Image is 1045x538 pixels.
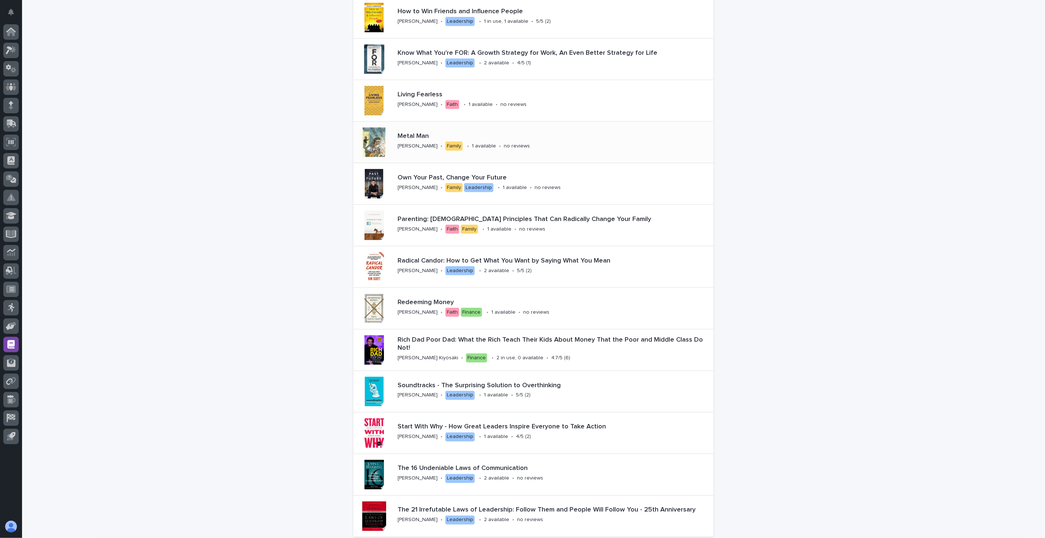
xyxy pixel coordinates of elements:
p: Metal Man [398,132,561,140]
p: • [479,434,481,440]
p: Parenting: [DEMOGRAPHIC_DATA] Principles That Can Radically Change Your Family [398,215,711,224]
p: 5/5 (2) [516,392,531,399]
p: no reviews [504,143,530,149]
p: no reviews [517,517,543,523]
p: 5/5 (2) [517,268,532,274]
p: 5/5 (2) [536,18,551,25]
p: 4/5 (2) [516,434,531,440]
p: [PERSON_NAME] [398,517,438,523]
p: • [511,434,513,440]
p: • [492,355,493,361]
p: [PERSON_NAME] [398,143,438,149]
a: Own Your Past, Change Your Future[PERSON_NAME]•FamilyLeadership•1 available•no reviews [353,163,714,205]
p: • [441,309,442,316]
p: Start With Why - How Great Leaders Inspire Everyone to Take Action [398,423,711,431]
p: 2 available [484,517,509,523]
p: • [511,392,513,399]
p: • [479,517,481,523]
p: • [479,392,481,399]
p: 1 available [503,185,527,191]
p: • [531,18,533,25]
p: • [441,475,442,482]
div: Finance [466,353,487,363]
p: Rich Dad Poor Dad: What the Rich Teach Their Kids About Money That the Poor and Middle Class Do Not! [398,336,711,352]
p: no reviews [500,101,527,108]
p: 1 available [484,392,508,399]
p: • [498,185,500,191]
p: [PERSON_NAME] [398,18,438,25]
p: • [512,60,514,66]
div: Leadership [445,391,475,400]
p: • [530,185,532,191]
p: 1 available [484,434,508,440]
p: [PERSON_NAME] [398,185,438,191]
p: 2 available [484,268,509,274]
p: [PERSON_NAME] [398,60,438,66]
p: • [512,475,514,482]
p: Know What You're FOR: A Growth Strategy for Work, An Even Better Strategy for Life [398,49,711,57]
p: • [441,18,442,25]
p: • [441,226,442,232]
p: no reviews [535,185,561,191]
p: • [441,434,442,440]
button: Notifications [3,4,19,20]
a: Metal Man[PERSON_NAME]•Family•1 available•no reviews [353,122,714,163]
p: Living Fearless [398,91,571,99]
a: The 21 Irrefutable Laws of Leadership: Follow Them and People Will Follow You - 25th Anniversary[... [353,496,714,537]
p: 2 in use, 0 available [496,355,543,361]
p: • [441,185,442,191]
p: 4.7/5 (6) [551,355,570,361]
div: Faith [445,308,459,317]
p: • [441,517,442,523]
p: 1 in use, 1 available [484,18,528,25]
p: • [479,60,481,66]
a: Redeeming Money[PERSON_NAME]•FaithFinance•1 available•no reviews [353,288,714,329]
p: 2 available [484,475,509,482]
div: Leadership [445,474,475,483]
div: Leadership [445,516,475,525]
p: • [514,226,516,232]
p: Redeeming Money [398,299,606,307]
p: [PERSON_NAME] [398,101,438,108]
p: How to Win Friends and Influence People [398,8,676,16]
div: Leadership [445,17,475,26]
p: • [499,143,501,149]
p: [PERSON_NAME] [398,434,438,440]
p: [PERSON_NAME] [398,475,438,482]
p: Soundtracks - The Surprising Solution to Overthinking [398,382,694,390]
p: • [441,268,442,274]
p: • [496,101,498,108]
a: Soundtracks - The Surprising Solution to Overthinking[PERSON_NAME]•Leadership•1 available•5/5 (2) [353,371,714,413]
p: 4/5 (1) [517,60,531,66]
p: 1 available [472,143,496,149]
a: Know What You're FOR: A Growth Strategy for Work, An Even Better Strategy for Life[PERSON_NAME]•L... [353,39,714,80]
p: • [441,60,442,66]
a: The 16 Undeniable Laws of Communication[PERSON_NAME]•Leadership•2 available•no reviews [353,454,714,496]
p: The 16 Undeniable Laws of Communication [398,465,673,473]
p: 2 available [484,60,509,66]
p: Radical Candor: How to Get What You Want by Saying What You Mean [398,257,711,265]
p: • [518,309,520,316]
p: no reviews [519,226,545,232]
p: no reviews [523,309,549,316]
p: no reviews [517,475,543,482]
p: • [512,517,514,523]
p: [PERSON_NAME] [398,392,438,399]
p: • [479,475,481,482]
div: Leadership [464,183,493,192]
div: Leadership [445,266,475,275]
div: Finance [461,308,482,317]
p: • [486,309,488,316]
p: • [467,143,469,149]
a: Start With Why - How Great Leaders Inspire Everyone to Take Action[PERSON_NAME]•Leadership•1 avai... [353,413,714,454]
p: • [512,268,514,274]
p: • [479,18,481,25]
a: Parenting: [DEMOGRAPHIC_DATA] Principles That Can Radically Change Your Family[PERSON_NAME]•Faith... [353,205,714,246]
button: users-avatar [3,519,19,534]
p: [PERSON_NAME] [398,309,438,316]
p: • [441,143,442,149]
p: The 21 Irrefutable Laws of Leadership: Follow Them and People Will Follow You - 25th Anniversary [398,506,711,514]
p: [PERSON_NAME] [398,268,438,274]
p: • [482,226,484,232]
div: Family [445,183,463,192]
